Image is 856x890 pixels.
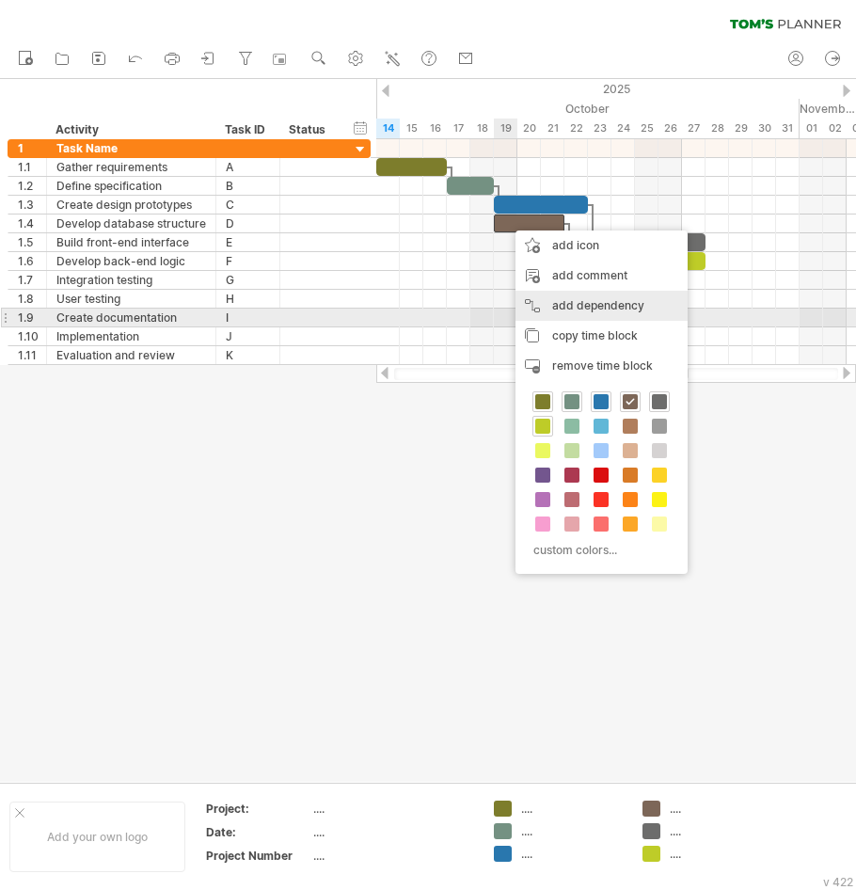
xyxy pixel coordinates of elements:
div: Add your own logo [9,802,185,872]
div: Monday, 27 October 2025 [682,119,705,138]
div: custom colors... [525,537,673,563]
div: Tuesday, 14 October 2025 [376,119,400,138]
div: .... [670,823,772,839]
div: Saturday, 1 November 2025 [800,119,823,138]
div: Friday, 17 October 2025 [447,119,470,138]
div: D [226,215,270,232]
div: Build front-end interface [56,233,206,251]
span: remove time block [552,358,653,373]
div: Tuesday, 28 October 2025 [705,119,729,138]
div: Thursday, 30 October 2025 [753,119,776,138]
div: Implementation [56,327,206,345]
span: copy time block [552,328,638,342]
div: .... [670,801,772,817]
div: 1 [18,139,46,157]
div: 1.2 [18,177,46,195]
div: A [226,158,270,176]
div: C [226,196,270,214]
div: 1.4 [18,215,46,232]
div: .... [313,801,471,817]
div: Develop database structure [56,215,206,232]
div: .... [313,824,471,840]
div: v 422 [823,875,853,889]
div: Thursday, 23 October 2025 [588,119,611,138]
div: Define specification [56,177,206,195]
div: User testing [56,290,206,308]
div: Task Name [56,139,206,157]
div: Wednesday, 22 October 2025 [564,119,588,138]
div: F [226,252,270,270]
div: 1.11 [18,346,46,364]
div: Friday, 31 October 2025 [776,119,800,138]
div: 1.3 [18,196,46,214]
div: Wednesday, 15 October 2025 [400,119,423,138]
div: Project Number [206,848,309,864]
div: .... [521,801,624,817]
div: H [226,290,270,308]
div: Activity [55,120,205,139]
div: Wednesday, 29 October 2025 [729,119,753,138]
div: October 2025 [71,99,800,119]
div: Saturday, 18 October 2025 [470,119,494,138]
div: Tuesday, 21 October 2025 [541,119,564,138]
div: add icon [515,230,688,261]
div: Date: [206,824,309,840]
div: I [226,309,270,326]
div: .... [670,846,772,862]
div: G [226,271,270,289]
div: B [226,177,270,195]
div: .... [521,846,624,862]
div: Sunday, 19 October 2025 [494,119,517,138]
div: add comment [515,261,688,291]
div: Create design prototypes [56,196,206,214]
div: Friday, 24 October 2025 [611,119,635,138]
div: 1.7 [18,271,46,289]
div: Gather requirements [56,158,206,176]
div: Project: [206,801,309,817]
div: K [226,346,270,364]
div: Develop back-end logic [56,252,206,270]
div: Monday, 20 October 2025 [517,119,541,138]
div: 1.9 [18,309,46,326]
div: Task ID [225,120,269,139]
div: J [226,327,270,345]
div: Integration testing [56,271,206,289]
div: Create documentation [56,309,206,326]
div: 1.1 [18,158,46,176]
div: 1.5 [18,233,46,251]
div: 1.10 [18,327,46,345]
div: Thursday, 16 October 2025 [423,119,447,138]
div: .... [313,848,471,864]
div: Status [289,120,330,139]
div: Saturday, 25 October 2025 [635,119,658,138]
div: Sunday, 2 November 2025 [823,119,847,138]
div: 1.6 [18,252,46,270]
div: .... [521,823,624,839]
div: add dependency [515,291,688,321]
div: E [226,233,270,251]
div: Evaluation and review [56,346,206,364]
div: Sunday, 26 October 2025 [658,119,682,138]
div: 1.8 [18,290,46,308]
